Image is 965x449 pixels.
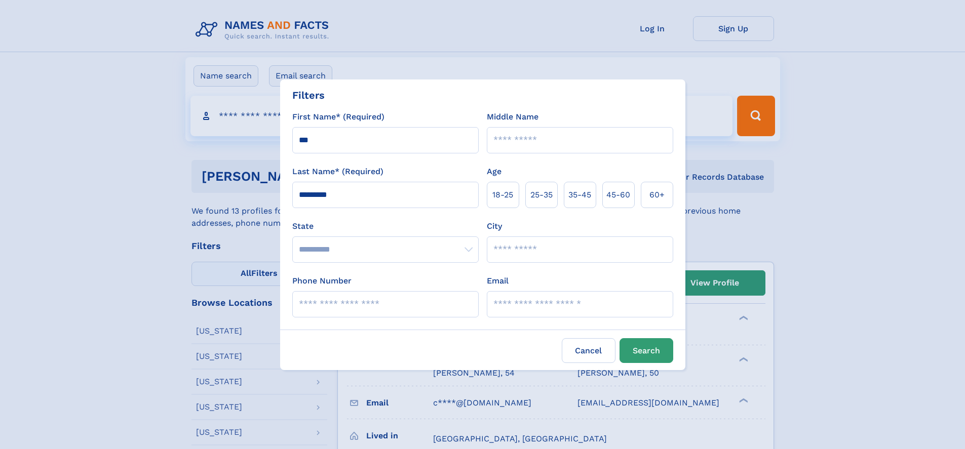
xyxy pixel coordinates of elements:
[487,220,502,232] label: City
[292,166,383,178] label: Last Name* (Required)
[487,111,538,123] label: Middle Name
[620,338,673,363] button: Search
[292,88,325,103] div: Filters
[292,275,352,287] label: Phone Number
[492,189,513,201] span: 18‑25
[487,166,501,178] label: Age
[292,111,384,123] label: First Name* (Required)
[487,275,509,287] label: Email
[562,338,615,363] label: Cancel
[530,189,553,201] span: 25‑35
[568,189,591,201] span: 35‑45
[292,220,479,232] label: State
[649,189,665,201] span: 60+
[606,189,630,201] span: 45‑60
